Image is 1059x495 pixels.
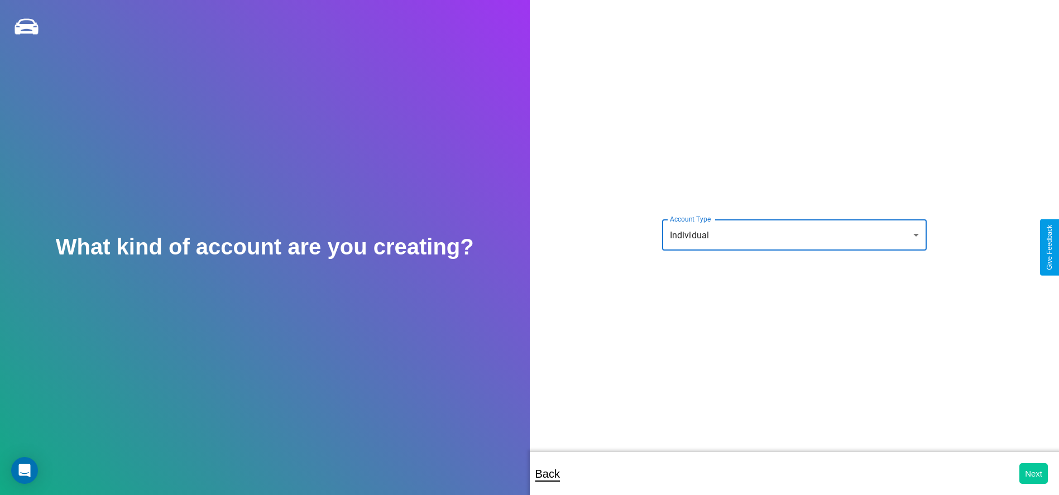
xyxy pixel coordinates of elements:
[670,214,711,224] label: Account Type
[662,219,927,251] div: Individual
[56,234,474,259] h2: What kind of account are you creating?
[1019,463,1048,484] button: Next
[11,457,38,484] div: Open Intercom Messenger
[1046,225,1053,270] div: Give Feedback
[535,464,560,484] p: Back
